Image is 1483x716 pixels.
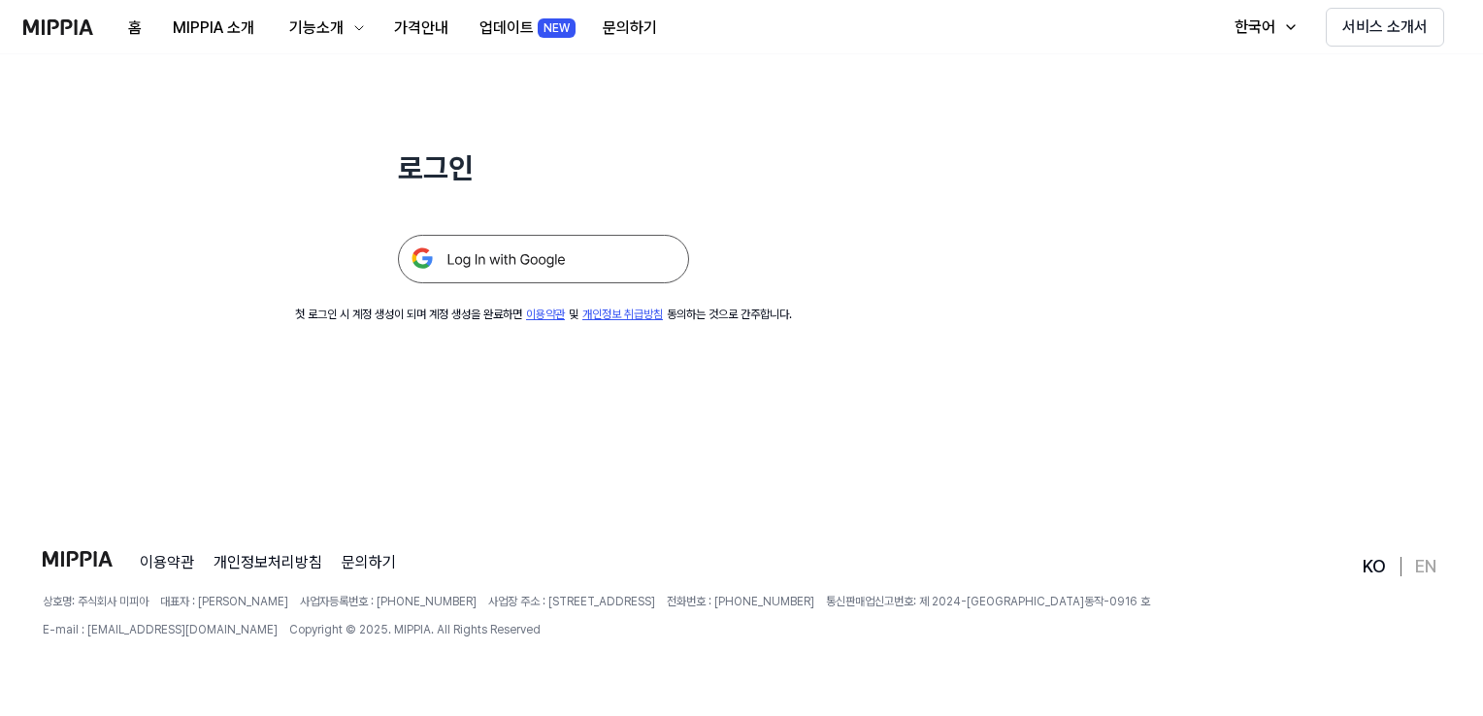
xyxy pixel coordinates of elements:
[587,9,673,48] button: 문의하기
[300,594,477,610] span: 사업자등록번호 : [PHONE_NUMBER]
[295,307,792,323] div: 첫 로그인 시 계정 생성이 되며 계정 생성을 완료하면 및 동의하는 것으로 간주합니다.
[398,147,689,188] h1: 로그인
[214,551,322,574] a: 개인정보처리방침
[1326,8,1444,47] button: 서비스 소개서
[157,9,270,48] button: MIPPIA 소개
[464,9,587,48] button: 업데이트NEW
[140,551,194,574] a: 이용약관
[667,594,814,610] span: 전화번호 : [PHONE_NUMBER]
[1363,555,1386,578] a: KO
[43,594,148,610] span: 상호명: 주식회사 미피아
[1231,16,1279,39] div: 한국어
[464,1,587,54] a: 업데이트NEW
[826,594,1150,610] span: 통신판매업신고번호: 제 2024-[GEOGRAPHIC_DATA]동작-0916 호
[23,19,93,35] img: logo
[582,308,663,321] a: 개인정보 취급방침
[488,594,655,610] span: 사업장 주소 : [STREET_ADDRESS]
[538,18,576,38] div: NEW
[342,551,396,574] a: 문의하기
[379,9,464,48] button: 가격안내
[1215,8,1310,47] button: 한국어
[43,551,113,567] img: logo
[285,16,347,40] div: 기능소개
[289,622,541,638] span: Copyright © 2025. MIPPIA. All Rights Reserved
[160,594,288,610] span: 대표자 : [PERSON_NAME]
[1415,555,1436,578] a: EN
[43,622,278,638] span: E-mail : [EMAIL_ADDRESS][DOMAIN_NAME]
[270,9,379,48] button: 기능소개
[526,308,565,321] a: 이용약관
[113,9,157,48] button: 홈
[398,235,689,283] img: 구글 로그인 버튼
